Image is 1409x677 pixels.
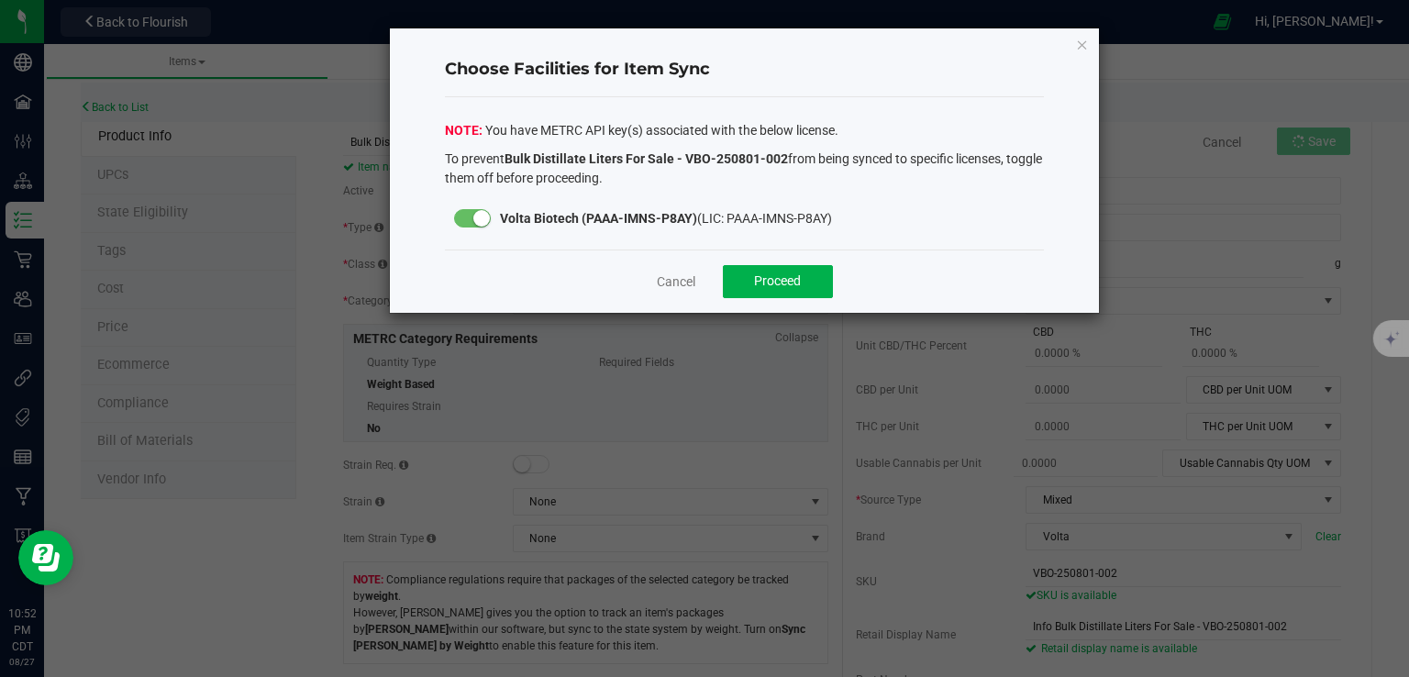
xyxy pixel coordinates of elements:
strong: Bulk Distillate Liters For Sale - VBO-250801-002 [505,151,788,166]
span: (LIC: PAAA-IMNS-P8AY) [500,211,832,226]
h4: Choose Facilities for Item Sync [445,58,1045,82]
div: You have METRC API key(s) associated with the below license. [445,121,1045,193]
button: Close modal [1076,33,1089,55]
p: To prevent from being synced to specific licenses, toggle them off before proceeding. [445,150,1045,188]
a: Cancel [657,272,695,291]
iframe: Resource center [18,530,73,585]
span: Proceed [754,273,801,288]
button: Proceed [723,265,833,298]
strong: Volta Biotech (PAAA-IMNS-P8AY) [500,211,697,226]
